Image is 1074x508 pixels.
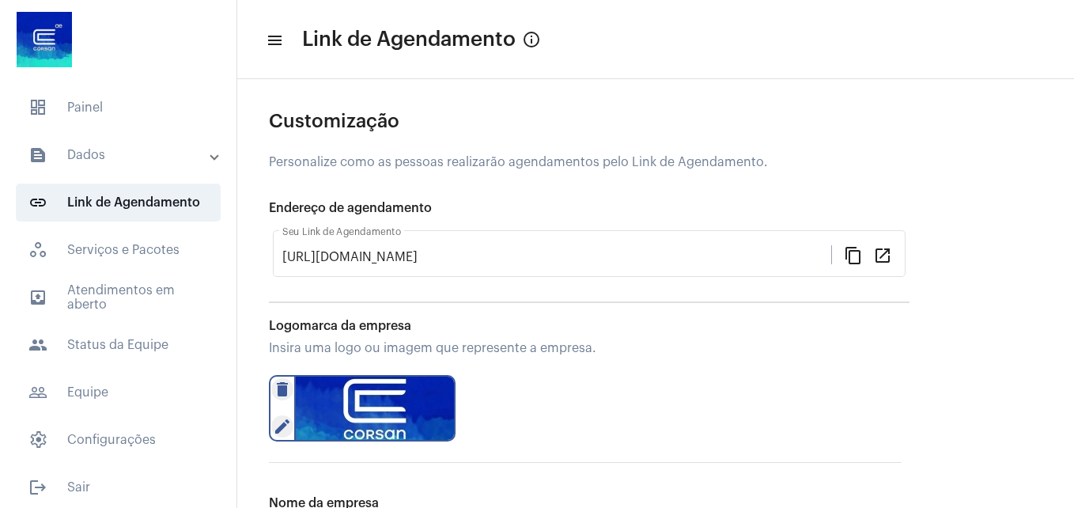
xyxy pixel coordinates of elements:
mat-icon: sidenav icon [28,288,47,307]
div: Personalize como as pessoas realizarão agendamentos pelo Link de Agendamento. [269,155,909,169]
span: sidenav icon [28,241,47,260]
span: Equipe [16,373,221,411]
span: sidenav icon [28,98,47,117]
mat-icon: open_in_new [873,245,892,264]
span: Configurações [16,421,221,459]
img: d4669ae0-8c07-2337-4f67-34b0df7f5ae4.jpeg [294,375,456,442]
input: Link [282,250,831,264]
button: Info [516,24,547,55]
mat-icon: content_copy [844,245,863,264]
span: sidenav icon [28,430,47,449]
span: Sair [16,468,221,506]
mat-icon: delete [271,378,293,400]
div: Logomarca da empresa [269,319,902,333]
span: Serviços e Pacotes [16,231,221,269]
mat-icon: edit [271,415,293,438]
mat-icon: sidenav icon [266,31,282,50]
span: Link de Agendamento [16,184,221,222]
mat-icon: Info [522,30,541,49]
img: d4669ae0-8c07-2337-4f67-34b0df7f5ae4.jpeg [13,8,76,71]
span: Painel [16,89,221,127]
mat-icon: sidenav icon [28,336,47,354]
mat-panel-title: Dados [28,146,211,165]
mat-icon: sidenav icon [28,146,47,165]
mat-icon: sidenav icon [28,193,47,212]
div: Customização [269,111,909,131]
div: Endereço de agendamento [269,201,909,215]
span: Link de Agendamento [302,27,516,52]
mat-expansion-panel-header: sidenav iconDados [9,136,236,174]
div: Insira uma logo ou imagem que represente a empresa. [269,341,902,355]
mat-icon: sidenav icon [28,478,47,497]
mat-icon: sidenav icon [28,383,47,402]
span: Atendimentos em aberto [16,279,221,317]
span: Status da Equipe [16,326,221,364]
